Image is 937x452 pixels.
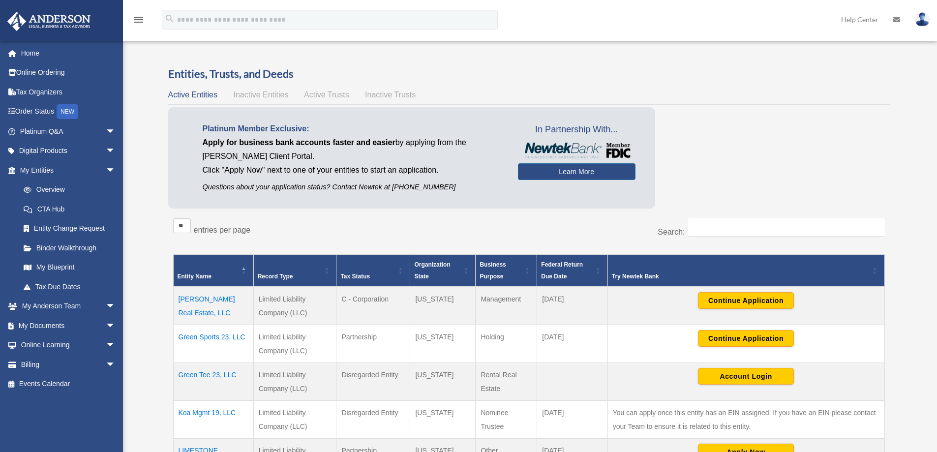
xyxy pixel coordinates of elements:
td: [DATE] [537,287,607,325]
span: Entity Name [178,273,212,280]
a: Home [7,43,130,63]
button: Continue Application [698,292,794,309]
a: Tax Organizers [7,82,130,102]
td: Koa Mgmt 19, LLC [173,401,253,439]
span: arrow_drop_down [106,141,125,161]
i: menu [133,14,145,26]
a: Online Ordering [7,63,130,83]
label: Search: [658,228,685,236]
a: CTA Hub [14,199,125,219]
span: Tax Status [340,273,370,280]
a: Learn More [518,163,635,180]
img: Anderson Advisors Platinum Portal [4,12,93,31]
span: Active Entities [168,90,217,99]
span: Active Trusts [304,90,349,99]
td: C - Corporation [336,287,410,325]
a: Tax Due Dates [14,277,125,297]
span: Inactive Entities [233,90,288,99]
td: Limited Liability Company (LLC) [253,401,336,439]
p: by applying from the [PERSON_NAME] Client Portal. [203,136,503,163]
a: Entity Change Request [14,219,125,239]
span: arrow_drop_down [106,297,125,317]
td: [US_STATE] [410,325,476,363]
td: Holding [476,325,537,363]
button: Account Login [698,368,794,385]
span: arrow_drop_down [106,355,125,375]
a: My Anderson Teamarrow_drop_down [7,297,130,316]
td: [DATE] [537,325,607,363]
th: Federal Return Due Date: Activate to sort [537,255,607,287]
span: Business Purpose [480,261,506,280]
span: arrow_drop_down [106,316,125,336]
td: You can apply once this entity has an EIN assigned. If you have an EIN please contact your Team t... [607,401,884,439]
td: Limited Liability Company (LLC) [253,325,336,363]
i: search [164,13,175,24]
td: Disregarded Entity [336,363,410,401]
span: Inactive Trusts [365,90,416,99]
td: Partnership [336,325,410,363]
td: [US_STATE] [410,287,476,325]
span: arrow_drop_down [106,160,125,181]
a: Overview [14,180,121,200]
span: arrow_drop_down [106,335,125,356]
p: Click "Apply Now" next to one of your entities to start an application. [203,163,503,177]
a: menu [133,17,145,26]
a: Account Login [698,372,794,380]
td: Disregarded Entity [336,401,410,439]
span: Apply for business bank accounts faster and easier [203,138,395,147]
td: Green Sports 23, LLC [173,325,253,363]
a: Billingarrow_drop_down [7,355,130,374]
label: entries per page [194,226,251,234]
h3: Entities, Trusts, and Deeds [168,66,890,82]
th: Record Type: Activate to sort [253,255,336,287]
td: [US_STATE] [410,401,476,439]
a: My Entitiesarrow_drop_down [7,160,125,180]
p: Platinum Member Exclusive: [203,122,503,136]
a: My Blueprint [14,258,125,277]
span: Organization State [414,261,450,280]
td: Nominee Trustee [476,401,537,439]
th: Business Purpose: Activate to sort [476,255,537,287]
td: Green Tee 23, LLC [173,363,253,401]
span: arrow_drop_down [106,121,125,142]
td: Limited Liability Company (LLC) [253,363,336,401]
th: Entity Name: Activate to invert sorting [173,255,253,287]
a: Events Calendar [7,374,130,394]
span: In Partnership With... [518,122,635,138]
div: NEW [57,104,78,119]
img: NewtekBankLogoSM.png [523,143,631,158]
span: Federal Return Due Date [541,261,583,280]
a: Digital Productsarrow_drop_down [7,141,130,161]
span: Record Type [258,273,293,280]
div: Try Newtek Bank [612,271,870,282]
td: Limited Liability Company (LLC) [253,287,336,325]
td: Management [476,287,537,325]
a: Platinum Q&Aarrow_drop_down [7,121,130,141]
td: [DATE] [537,401,607,439]
th: Try Newtek Bank : Activate to sort [607,255,884,287]
a: Online Learningarrow_drop_down [7,335,130,355]
th: Tax Status: Activate to sort [336,255,410,287]
a: My Documentsarrow_drop_down [7,316,130,335]
a: Order StatusNEW [7,102,130,122]
td: [PERSON_NAME] Real Estate, LLC [173,287,253,325]
a: Binder Walkthrough [14,238,125,258]
p: Questions about your application status? Contact Newtek at [PHONE_NUMBER] [203,181,503,193]
th: Organization State: Activate to sort [410,255,476,287]
td: [US_STATE] [410,363,476,401]
td: Rental Real Estate [476,363,537,401]
img: User Pic [915,12,930,27]
button: Continue Application [698,330,794,347]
